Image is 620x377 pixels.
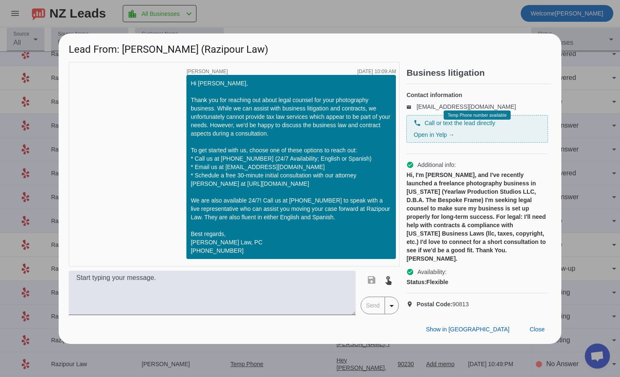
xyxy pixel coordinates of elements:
[406,268,414,276] mat-icon: check_circle
[387,301,397,311] mat-icon: arrow_drop_down
[59,33,561,62] h1: Lead From: [PERSON_NAME] (Razipour Law)
[406,161,414,169] mat-icon: check_circle
[416,300,469,308] span: 90813
[406,105,416,109] mat-icon: email
[448,113,506,118] span: Temp Phone number available
[424,119,495,127] span: Call or text the lead directly
[417,268,447,276] span: Availability:
[406,91,548,99] h4: Contact information
[191,79,392,255] div: Hi [PERSON_NAME], Thank you for reaching out about legal counsel for your photography business. W...
[413,131,454,138] a: Open in Yelp →
[413,119,421,127] mat-icon: phone
[417,161,456,169] span: Additional info:
[416,301,452,308] strong: Postal Code:
[426,326,509,333] span: Show in [GEOGRAPHIC_DATA]
[406,301,416,308] mat-icon: location_on
[357,69,396,74] div: [DATE] 10:09:AM
[419,322,516,337] button: Show in [GEOGRAPHIC_DATA]
[186,69,228,74] span: [PERSON_NAME]
[530,326,545,333] span: Close
[406,171,548,263] div: Hi, I'm [PERSON_NAME], and I've recently launched a freelance photography business in [US_STATE] ...
[406,279,426,285] strong: Status:
[406,69,551,77] h2: Business litigation
[383,275,393,285] mat-icon: touch_app
[416,103,516,110] a: [EMAIL_ADDRESS][DOMAIN_NAME]
[523,322,551,337] button: Close
[406,278,548,286] div: Flexible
